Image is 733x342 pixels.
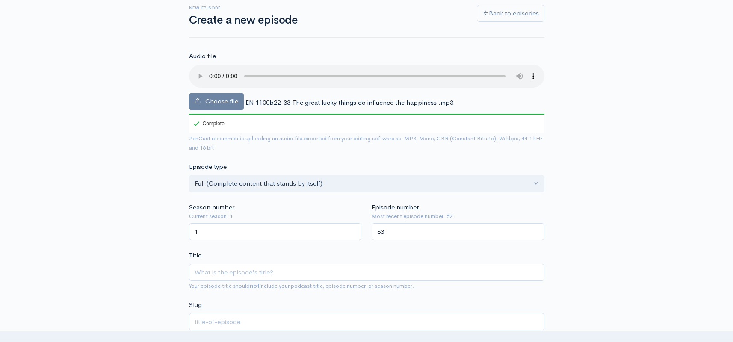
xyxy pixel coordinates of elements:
[189,300,202,310] label: Slug
[250,282,260,289] strong: not
[189,175,544,192] button: Full (Complete content that stands by itself)
[189,114,226,133] div: Complete
[189,51,216,61] label: Audio file
[195,179,531,189] div: Full (Complete content that stands by itself)
[189,212,362,221] small: Current season: 1
[189,313,544,330] input: title-of-episode
[189,203,234,212] label: Season number
[372,212,544,221] small: Most recent episode number: 52
[189,135,543,152] small: ZenCast recommends uploading an audio file exported from your editing software as: MP3, Mono, CBR...
[193,121,225,126] div: Complete
[189,223,362,241] input: Enter season number for this episode
[189,14,467,27] h1: Create a new episode
[189,282,414,289] small: Your episode title should include your podcast title, episode number, or season number.
[189,114,544,115] div: 100%
[477,5,544,22] a: Back to episodes
[205,97,238,105] span: Choose file
[189,162,227,172] label: Episode type
[189,264,544,281] input: What is the episode's title?
[189,6,467,10] h6: New episode
[189,251,201,260] label: Title
[372,203,419,212] label: Episode number
[245,98,453,106] span: EN 1100b22-33 The great lucky things do influence the happiness .mp3
[372,223,544,241] input: Enter episode number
